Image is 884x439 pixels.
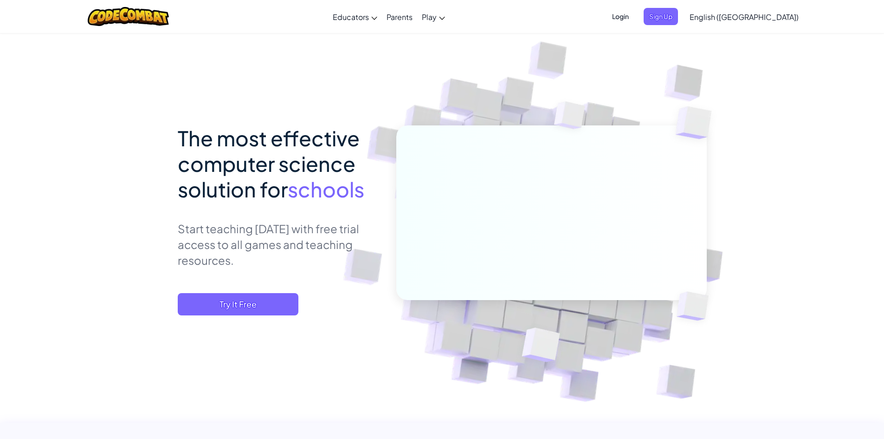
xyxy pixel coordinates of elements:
[685,4,803,29] a: English ([GEOGRAPHIC_DATA])
[328,4,382,29] a: Educators
[690,12,799,22] span: English ([GEOGRAPHIC_DATA])
[382,4,417,29] a: Parents
[644,8,678,25] button: Sign Up
[178,125,360,202] span: The most effective computer science solution for
[288,176,364,202] span: schools
[657,84,737,162] img: Overlap cubes
[661,272,730,340] img: Overlap cubes
[178,221,382,268] p: Start teaching [DATE] with free trial access to all games and teaching resources.
[417,4,450,29] a: Play
[333,12,369,22] span: Educators
[422,12,437,22] span: Play
[536,83,603,152] img: Overlap cubes
[88,7,169,26] img: CodeCombat logo
[607,8,634,25] button: Login
[499,308,582,385] img: Overlap cubes
[178,293,298,315] button: Try It Free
